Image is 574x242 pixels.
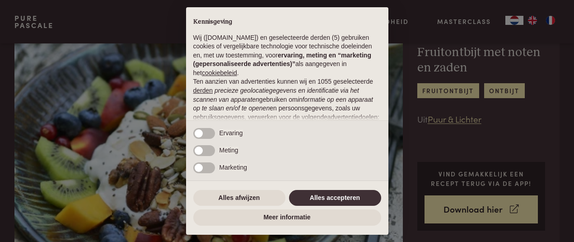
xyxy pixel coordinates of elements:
button: Alles afwijzen [193,190,285,206]
button: derden [193,86,213,95]
button: Alles accepteren [289,190,381,206]
p: Ten aanzien van advertenties kunnen wij en 1055 geselecteerde gebruiken om en persoonsgegevens, z... [193,77,381,139]
span: Ervaring [219,129,243,137]
button: Meer informatie [193,209,381,226]
em: precieze geolocatiegegevens en identificatie via het scannen van apparaten [193,87,359,103]
strong: ervaring, meting en “marketing (gepersonaliseerde advertenties)” [193,52,371,68]
h2: Kennisgeving [193,18,381,26]
p: Wij ([DOMAIN_NAME]) en geselecteerde derden (5) gebruiken cookies of vergelijkbare technologie vo... [193,33,381,78]
span: Meting [219,147,238,154]
button: advertentiedoelen [327,113,378,122]
span: Marketing [219,164,247,171]
a: cookiebeleid [202,69,237,76]
em: informatie op een apparaat op te slaan en/of te openen [193,96,373,112]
